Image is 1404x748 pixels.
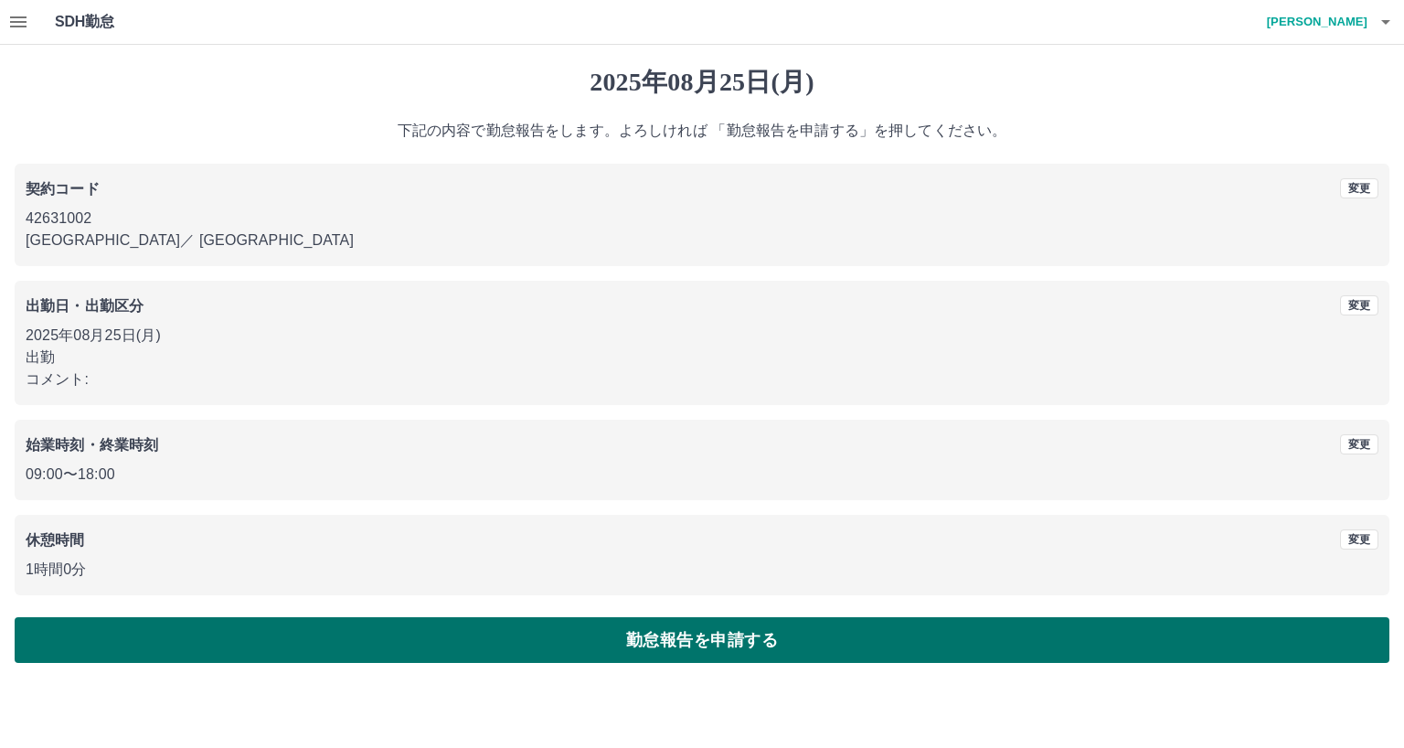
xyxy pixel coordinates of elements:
p: [GEOGRAPHIC_DATA] ／ [GEOGRAPHIC_DATA] [26,230,1378,251]
p: 下記の内容で勤怠報告をします。よろしければ 「勤怠報告を申請する」を押してください。 [15,120,1389,142]
p: 1時間0分 [26,559,1378,581]
p: 42631002 [26,208,1378,230]
b: 契約コード [26,181,100,197]
h1: 2025年08月25日(月) [15,67,1389,98]
p: 09:00 〜 18:00 [26,464,1378,486]
p: コメント: [26,369,1378,390]
button: 変更 [1340,295,1378,315]
p: 出勤 [26,347,1378,369]
button: 変更 [1340,178,1378,198]
p: 2025年08月25日(月) [26,325,1378,347]
b: 出勤日・出勤区分 [26,298,144,314]
b: 休憩時間 [26,532,85,548]
b: 始業時刻・終業時刻 [26,437,158,453]
button: 勤怠報告を申請する [15,617,1389,663]
button: 変更 [1340,529,1378,550]
button: 変更 [1340,434,1378,454]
